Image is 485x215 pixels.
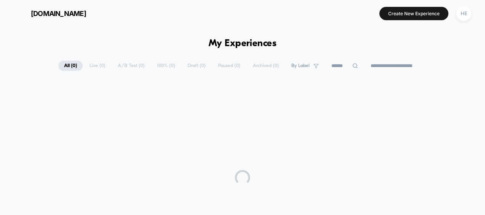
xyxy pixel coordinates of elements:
button: [DOMAIN_NAME] [11,7,88,19]
span: [DOMAIN_NAME] [31,10,86,18]
button: Create New Experience [379,7,448,20]
h1: My Experiences [209,38,277,49]
div: HE [456,6,471,21]
button: HE [454,6,474,21]
span: By Label [291,63,310,69]
span: All ( 0 ) [58,61,83,71]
